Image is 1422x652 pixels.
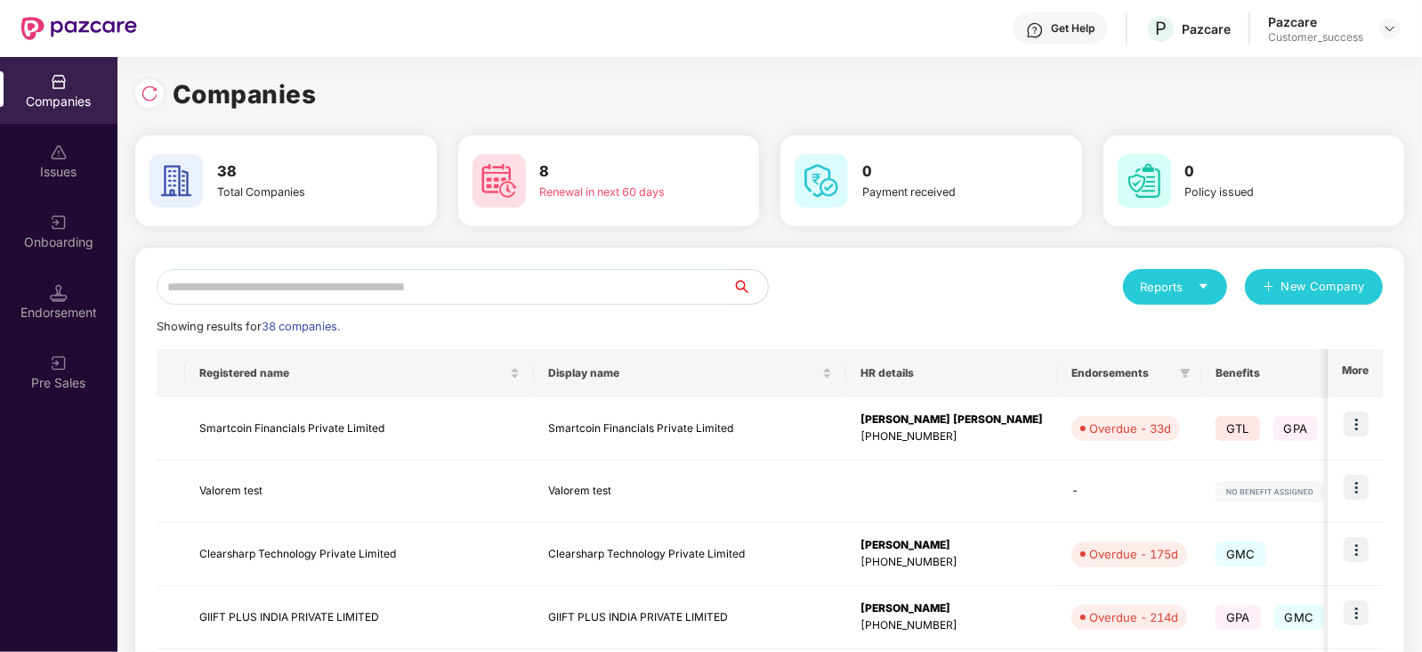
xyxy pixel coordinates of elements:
[1344,475,1369,500] img: icon
[50,284,68,302] img: svg+xml;base64,PHN2ZyB3aWR0aD0iMTQuNSIgaGVpZ2h0PSIxNC41IiB2aWV3Qm94PSIwIDAgMTYgMTYiIGZpbGw9Im5vbm...
[1071,366,1173,380] span: Endorsements
[860,537,1043,554] div: [PERSON_NAME]
[141,85,158,102] img: svg+xml;base64,PHN2ZyBpZD0iUmVsb2FkLTMyeDMyIiB4bWxucz0iaHR0cDovL3d3dy53My5vcmcvMjAwMC9zdmciIHdpZH...
[1383,21,1397,36] img: svg+xml;base64,PHN2ZyBpZD0iRHJvcGRvd24tMzJ4MzIiIHhtbG5zPSJodHRwOi8vd3d3LnczLm9yZy8yMDAwL3N2ZyIgd2...
[217,160,370,183] h3: 38
[50,73,68,91] img: svg+xml;base64,PHN2ZyBpZD0iQ29tcGFuaWVzIiB4bWxucz0iaHR0cDovL3d3dy53My5vcmcvMjAwMC9zdmciIHdpZHRoPS...
[1216,416,1260,441] span: GTL
[860,412,1043,428] div: [PERSON_NAME] [PERSON_NAME]
[534,349,846,397] th: Display name
[1026,21,1044,39] img: svg+xml;base64,PHN2ZyBpZD0iSGVscC0zMngzMiIgeG1sbnM9Imh0dHA6Ly93d3cudzMub3JnLzIwMDAvc3ZnIiB3aWR0aD...
[534,397,846,460] td: Smartcoin Financials Private Limited
[1344,412,1369,436] img: icon
[1141,278,1209,296] div: Reports
[1263,281,1274,295] span: plus
[185,523,534,586] td: Clearsharp Technology Private Limited
[1201,349,1418,397] th: Benefits
[217,183,370,201] div: Total Companies
[185,586,534,649] td: GIIFT PLUS INDIA PRIVATE LIMITED
[860,600,1043,617] div: [PERSON_NAME]
[860,617,1043,634] div: [PHONE_NUMBER]
[1344,600,1369,625] img: icon
[21,17,137,40] img: New Pazcare Logo
[157,320,340,333] span: Showing results for
[731,269,769,305] button: search
[50,143,68,161] img: svg+xml;base64,PHN2ZyBpZD0iSXNzdWVzX2Rpc2FibGVkIiB4bWxucz0iaHR0cDovL3d3dy53My5vcmcvMjAwMC9zdmciIH...
[185,460,534,524] td: Valorem test
[1089,608,1178,626] div: Overdue - 214d
[731,280,768,294] span: search
[1216,605,1261,630] span: GPA
[540,183,693,201] div: Renewal in next 60 days
[50,355,68,372] img: svg+xml;base64,PHN2ZyB3aWR0aD0iMjAiIGhlaWdodD0iMjAiIHZpZXdCb3g9IjAgMCAyMCAyMCIgZmlsbD0ibm9uZSIgeG...
[1268,13,1363,30] div: Pazcare
[1185,160,1338,183] h3: 0
[1176,363,1194,384] span: filter
[534,586,846,649] td: GIIFT PLUS INDIA PRIVATE LIMITED
[1185,183,1338,201] div: Policy issued
[1089,545,1178,563] div: Overdue - 175d
[860,554,1043,571] div: [PHONE_NUMBER]
[1051,21,1095,36] div: Get Help
[50,214,68,232] img: svg+xml;base64,PHN2ZyB3aWR0aD0iMjAiIGhlaWdodD0iMjAiIHZpZXdCb3g9IjAgMCAyMCAyMCIgZmlsbD0ibm9uZSIgeG...
[149,154,203,208] img: svg+xml;base64,PHN2ZyB4bWxucz0iaHR0cDovL3d3dy53My5vcmcvMjAwMC9zdmciIHdpZHRoPSI2MCIgaGVpZ2h0PSI2MC...
[1182,20,1231,37] div: Pazcare
[860,428,1043,445] div: [PHONE_NUMBER]
[1328,349,1383,397] th: More
[262,320,340,333] span: 38 companies.
[1216,542,1266,566] span: GMC
[1274,605,1325,630] span: GMC
[548,366,819,380] span: Display name
[185,349,534,397] th: Registered name
[1281,278,1366,296] span: New Company
[795,154,848,208] img: svg+xml;base64,PHN2ZyB4bWxucz0iaHR0cDovL3d3dy53My5vcmcvMjAwMC9zdmciIHdpZHRoPSI2MCIgaGVpZ2h0PSI2MC...
[199,366,506,380] span: Registered name
[473,154,526,208] img: svg+xml;base64,PHN2ZyB4bWxucz0iaHR0cDovL3d3dy53My5vcmcvMjAwMC9zdmciIHdpZHRoPSI2MCIgaGVpZ2h0PSI2MC...
[185,397,534,460] td: Smartcoin Financials Private Limited
[846,349,1057,397] th: HR details
[173,75,317,114] h1: Companies
[862,183,1015,201] div: Payment received
[534,460,846,524] td: Valorem test
[1180,368,1191,379] span: filter
[1198,281,1209,292] span: caret-down
[1089,420,1171,437] div: Overdue - 33d
[1268,30,1363,45] div: Customer_success
[1344,537,1369,562] img: icon
[1057,460,1201,524] td: -
[540,160,693,183] h3: 8
[1155,18,1167,39] span: P
[1245,269,1383,305] button: plusNew Company
[534,523,846,586] td: Clearsharp Technology Private Limited
[1118,154,1171,208] img: svg+xml;base64,PHN2ZyB4bWxucz0iaHR0cDovL3d3dy53My5vcmcvMjAwMC9zdmciIHdpZHRoPSI2MCIgaGVpZ2h0PSI2MC...
[1273,416,1319,441] span: GPA
[862,160,1015,183] h3: 0
[1216,481,1324,502] img: svg+xml;base64,PHN2ZyB4bWxucz0iaHR0cDovL3d3dy53My5vcmcvMjAwMC9zdmciIHdpZHRoPSIxMjIiIGhlaWdodD0iMj...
